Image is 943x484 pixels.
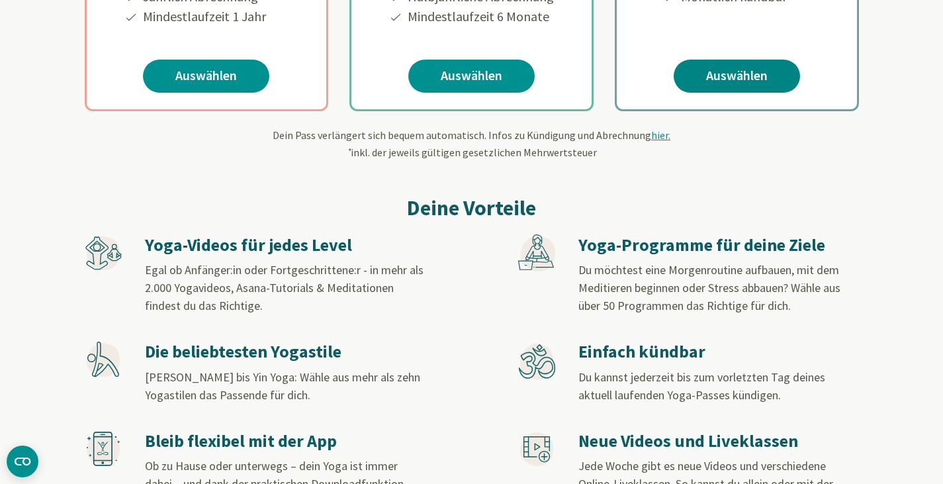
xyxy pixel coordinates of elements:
h3: Yoga-Videos für jedes Level [145,234,424,256]
h3: Bleib flexibel mit der App [145,430,424,452]
div: Dein Pass verlängert sich bequem automatisch. Infos zu Kündigung und Abrechnung [85,127,859,160]
li: Mindestlaufzeit 6 Monate [406,7,554,26]
h2: Deine Vorteile [85,192,859,224]
h3: Neue Videos und Liveklassen [578,430,858,452]
li: Mindestlaufzeit 1 Jahr [141,7,288,26]
h3: Yoga-Programme für deine Ziele [578,234,858,256]
a: Auswählen [143,60,269,93]
span: Du kannst jederzeit bis zum vorletzten Tag deines aktuell laufenden Yoga-Passes kündigen. [578,369,825,403]
span: inkl. der jeweils gültigen gesetzlichen Mehrwertsteuer [347,146,597,159]
h3: Einfach kündbar [578,341,858,363]
a: Auswählen [408,60,535,93]
span: hier. [651,128,670,142]
span: [PERSON_NAME] bis Yin Yoga: Wähle aus mehr als zehn Yogastilen das Passende für dich. [145,369,420,403]
span: Du möchtest eine Morgenroutine aufbauen, mit dem Meditieren beginnen oder Stress abbauen? Wähle a... [578,262,840,313]
a: Auswählen [674,60,800,93]
span: Egal ob Anfänger:in oder Fortgeschrittene:r - in mehr als 2.000 Yogavideos, Asana-Tutorials & Med... [145,262,424,313]
button: CMP-Widget öffnen [7,446,38,477]
h3: Die beliebtesten Yogastile [145,341,424,363]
